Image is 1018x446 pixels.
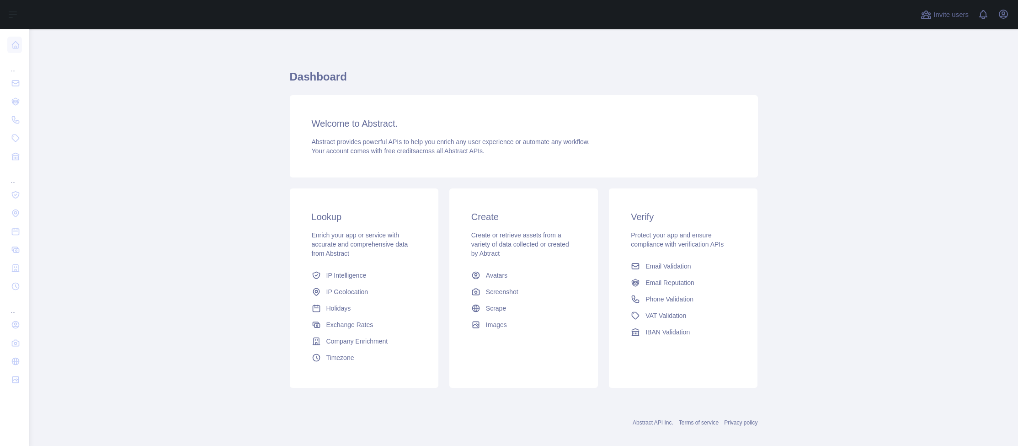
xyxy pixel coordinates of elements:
[326,287,368,296] span: IP Geolocation
[468,300,580,317] a: Scrape
[486,304,506,313] span: Scrape
[312,210,416,223] h3: Lookup
[308,267,420,284] a: IP Intelligence
[312,138,590,145] span: Abstract provides powerful APIs to help you enrich any user experience or automate any workflow.
[312,231,408,257] span: Enrich your app or service with accurate and comprehensive data from Abstract
[308,300,420,317] a: Holidays
[468,267,580,284] a: Avatars
[308,284,420,300] a: IP Geolocation
[7,296,22,315] div: ...
[471,231,569,257] span: Create or retrieve assets from a variety of data collected or created by Abtract
[471,210,576,223] h3: Create
[290,70,758,91] h1: Dashboard
[312,117,736,130] h3: Welcome to Abstract.
[627,258,739,274] a: Email Validation
[645,295,693,304] span: Phone Validation
[933,10,969,20] span: Invite users
[645,311,686,320] span: VAT Validation
[326,271,367,280] span: IP Intelligence
[627,291,739,307] a: Phone Validation
[724,419,757,426] a: Privacy policy
[7,55,22,73] div: ...
[486,271,507,280] span: Avatars
[631,231,724,248] span: Protect your app and ensure compliance with verification APIs
[468,317,580,333] a: Images
[486,287,518,296] span: Screenshot
[645,278,694,287] span: Email Reputation
[633,419,673,426] a: Abstract API Inc.
[468,284,580,300] a: Screenshot
[631,210,736,223] h3: Verify
[308,349,420,366] a: Timezone
[679,419,719,426] a: Terms of service
[627,307,739,324] a: VAT Validation
[326,320,373,329] span: Exchange Rates
[384,147,416,155] span: free credits
[326,337,388,346] span: Company Enrichment
[627,274,739,291] a: Email Reputation
[7,167,22,185] div: ...
[919,7,970,22] button: Invite users
[645,328,690,337] span: IBAN Validation
[308,333,420,349] a: Company Enrichment
[326,353,354,362] span: Timezone
[486,320,507,329] span: Images
[645,262,691,271] span: Email Validation
[312,147,485,155] span: Your account comes with across all Abstract APIs.
[627,324,739,340] a: IBAN Validation
[308,317,420,333] a: Exchange Rates
[326,304,351,313] span: Holidays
